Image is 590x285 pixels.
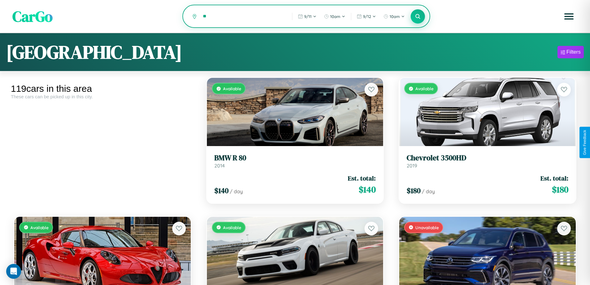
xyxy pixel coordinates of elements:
[321,11,348,21] button: 10am
[30,225,49,230] span: Available
[557,46,584,58] button: Filters
[407,185,421,196] span: $ 180
[354,11,379,21] button: 9/12
[6,264,21,279] div: Open Intercom Messenger
[214,185,229,196] span: $ 140
[12,6,53,27] span: CarGo
[390,14,400,19] span: 10am
[560,8,578,25] button: Open menu
[552,183,568,196] span: $ 180
[304,14,312,19] span: 9 / 11
[422,188,435,194] span: / day
[6,39,182,65] h1: [GEOGRAPHIC_DATA]
[566,49,581,55] div: Filters
[359,183,376,196] span: $ 140
[415,86,434,91] span: Available
[11,94,194,99] div: These cars can be picked up in this city.
[415,225,439,230] span: Unavailable
[11,83,194,94] div: 119 cars in this area
[295,11,320,21] button: 9/11
[380,11,408,21] button: 10am
[407,163,417,169] span: 2019
[330,14,340,19] span: 10am
[407,154,568,169] a: Chevrolet 3500HD2019
[214,163,225,169] span: 2014
[540,174,568,183] span: Est. total:
[223,225,241,230] span: Available
[223,86,241,91] span: Available
[214,154,376,169] a: BMW R 802014
[230,188,243,194] span: / day
[583,130,587,155] div: Give Feedback
[348,174,376,183] span: Est. total:
[363,14,371,19] span: 9 / 12
[214,154,376,163] h3: BMW R 80
[407,154,568,163] h3: Chevrolet 3500HD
